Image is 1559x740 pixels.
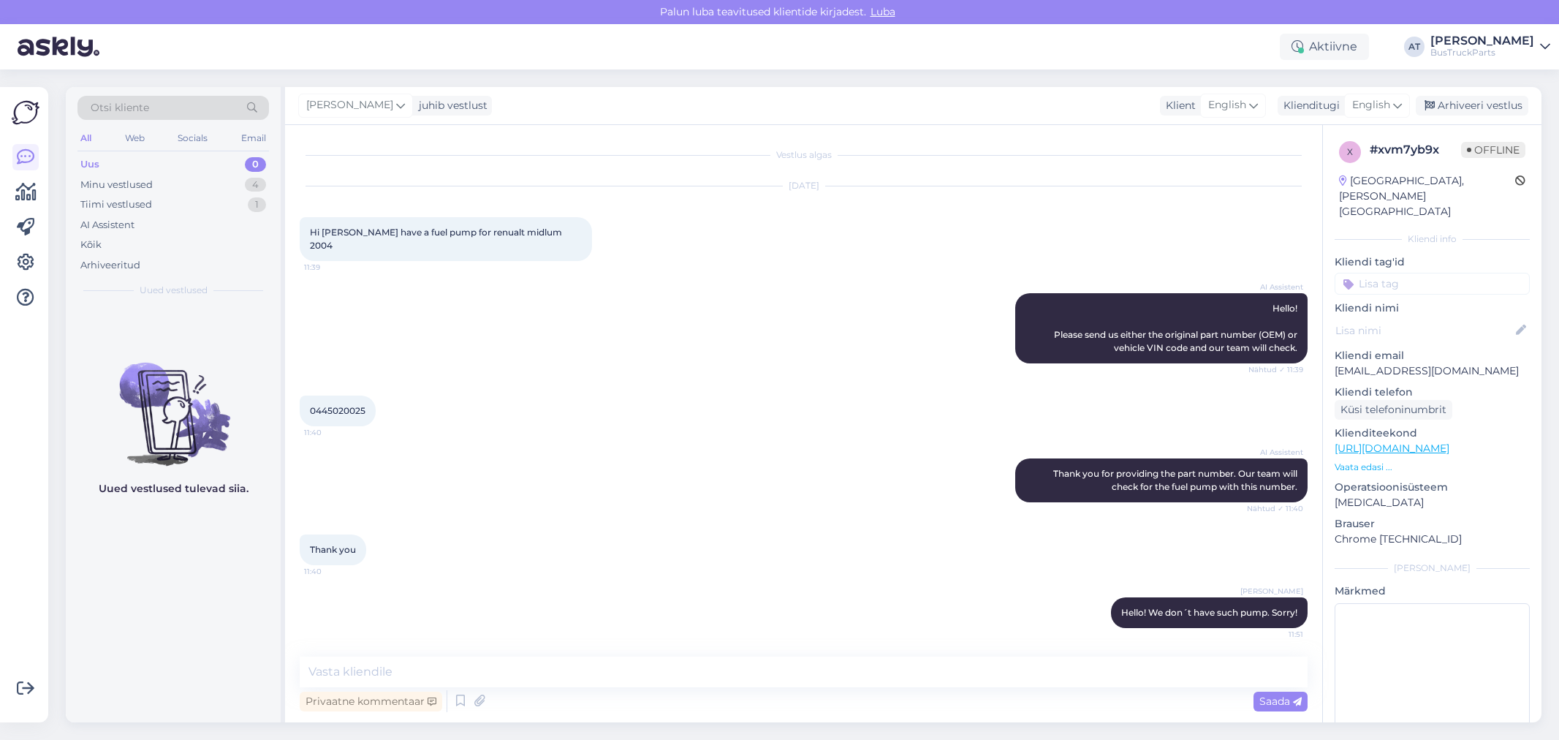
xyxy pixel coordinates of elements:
div: BusTruckParts [1430,47,1534,58]
div: [GEOGRAPHIC_DATA], [PERSON_NAME][GEOGRAPHIC_DATA] [1339,173,1515,219]
span: x [1347,146,1353,157]
div: Vestlus algas [300,148,1308,162]
span: 11:40 [304,566,359,577]
img: Askly Logo [12,99,39,127]
p: Vaata edasi ... [1335,461,1530,474]
p: Klienditeekond [1335,426,1530,441]
div: Kõik [80,238,102,252]
span: 11:39 [304,262,359,273]
div: All [77,129,94,148]
div: Uus [80,157,99,172]
div: [DATE] [300,179,1308,192]
span: 11:40 [304,427,359,438]
span: Otsi kliente [91,100,149,116]
span: 0445020025 [310,405,365,416]
span: AI Assistent [1248,282,1303,292]
span: Saada [1259,695,1302,708]
div: Küsi telefoninumbrit [1335,400,1452,420]
div: 0 [245,157,266,172]
span: Nähtud ✓ 11:39 [1248,364,1303,375]
div: Privaatne kommentaar [300,692,442,711]
span: Luba [866,5,900,18]
div: Email [238,129,269,148]
p: [MEDICAL_DATA] [1335,495,1530,510]
span: English [1208,97,1246,113]
p: Uued vestlused tulevad siia. [99,481,249,497]
span: English [1352,97,1390,113]
div: [PERSON_NAME] [1335,562,1530,575]
p: Märkmed [1335,584,1530,599]
div: Kliendi info [1335,233,1530,246]
p: Brauser [1335,516,1530,532]
p: Kliendi nimi [1335,301,1530,316]
span: [PERSON_NAME] [306,97,393,113]
div: Arhiveeri vestlus [1416,96,1528,116]
span: Hello! We don´t have such pump. Sorry! [1121,607,1297,618]
p: [EMAIL_ADDRESS][DOMAIN_NAME] [1335,363,1530,379]
div: AI Assistent [80,218,134,233]
div: 4 [245,178,266,192]
div: Arhiveeritud [80,258,140,273]
span: Uued vestlused [140,284,208,297]
span: Offline [1461,142,1525,158]
p: Chrome [TECHNICAL_ID] [1335,532,1530,547]
img: No chats [66,336,281,468]
a: [PERSON_NAME]BusTruckParts [1430,35,1550,58]
div: # xvm7yb9x [1370,141,1461,159]
span: 11:51 [1248,629,1303,640]
input: Lisa nimi [1335,322,1513,339]
span: Thank you for providing the part number. Our team will check for the fuel pump with this number. [1053,468,1300,492]
div: 1 [248,197,266,212]
p: Kliendi email [1335,348,1530,363]
p: Kliendi tag'id [1335,254,1530,270]
div: Socials [175,129,210,148]
div: Minu vestlused [80,178,153,192]
div: AT [1404,37,1425,57]
span: AI Assistent [1248,447,1303,458]
span: [PERSON_NAME] [1240,586,1303,597]
div: Aktiivne [1280,34,1369,60]
div: juhib vestlust [413,98,488,113]
div: Web [122,129,148,148]
span: Hi [PERSON_NAME] have a fuel pump for renualt midlum 2004 [310,227,564,251]
p: Operatsioonisüsteem [1335,480,1530,495]
div: Klient [1160,98,1196,113]
p: Kliendi telefon [1335,385,1530,400]
a: [URL][DOMAIN_NAME] [1335,442,1449,455]
span: Thank you [310,544,356,555]
div: [PERSON_NAME] [1430,35,1534,47]
input: Lisa tag [1335,273,1530,295]
div: Klienditugi [1278,98,1340,113]
div: Tiimi vestlused [80,197,152,212]
span: Nähtud ✓ 11:40 [1247,503,1303,514]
